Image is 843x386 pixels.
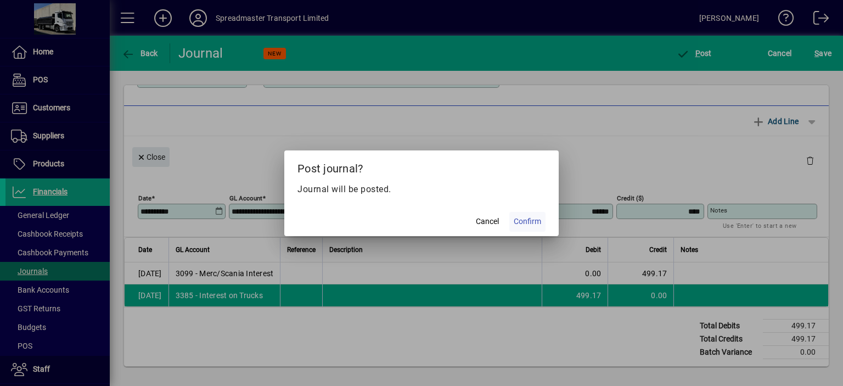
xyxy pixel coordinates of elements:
[284,150,559,182] h2: Post journal?
[509,212,546,232] button: Confirm
[514,216,541,227] span: Confirm
[297,183,546,196] p: Journal will be posted.
[476,216,499,227] span: Cancel
[470,212,505,232] button: Cancel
